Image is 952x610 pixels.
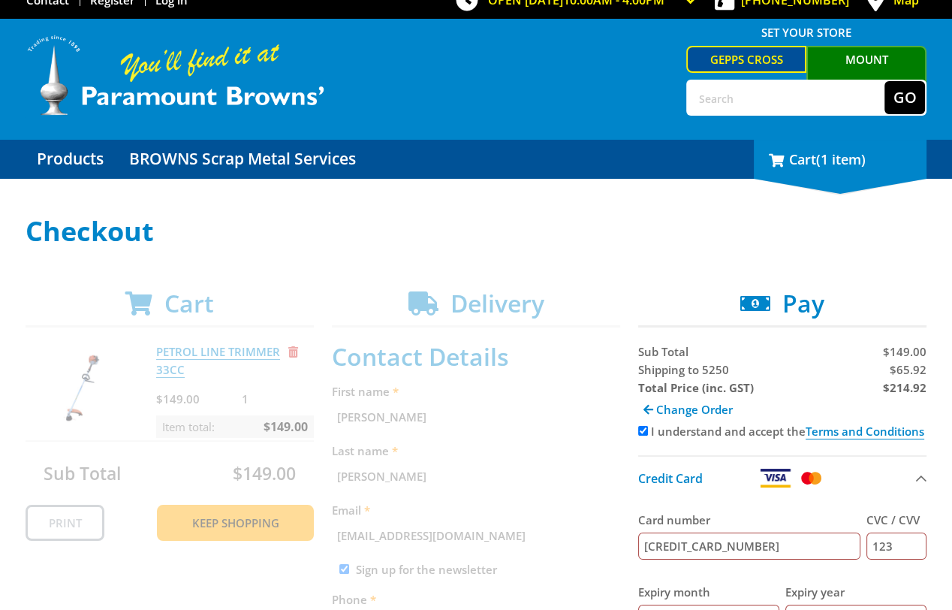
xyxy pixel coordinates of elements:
[686,46,806,73] a: Gepps Cross
[26,140,115,179] a: Go to the Products page
[638,583,779,601] label: Expiry month
[806,424,924,439] a: Terms and Conditions
[883,380,926,395] strong: $214.92
[798,469,824,488] img: Mastercard
[688,81,884,114] input: Search
[638,397,738,422] a: Change Order
[782,287,824,319] span: Pay
[638,470,703,487] span: Credit Card
[26,34,326,117] img: Paramount Browns'
[686,20,926,44] span: Set your store
[759,469,792,488] img: Visa
[785,583,926,601] label: Expiry year
[638,511,860,529] label: Card number
[890,362,926,377] span: $65.92
[866,511,926,529] label: CVC / CVV
[806,46,926,97] a: Mount [PERSON_NAME]
[26,216,926,246] h1: Checkout
[754,140,926,179] div: Cart
[638,380,754,395] strong: Total Price (inc. GST)
[883,344,926,359] span: $149.00
[118,140,367,179] a: Go to the BROWNS Scrap Metal Services page
[816,150,866,168] span: (1 item)
[638,344,688,359] span: Sub Total
[651,424,924,439] label: I understand and accept the
[638,426,648,436] input: Please accept the terms and conditions.
[638,362,729,377] span: Shipping to 5250
[884,81,925,114] button: Go
[638,455,926,500] button: Credit Card
[656,402,733,417] span: Change Order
